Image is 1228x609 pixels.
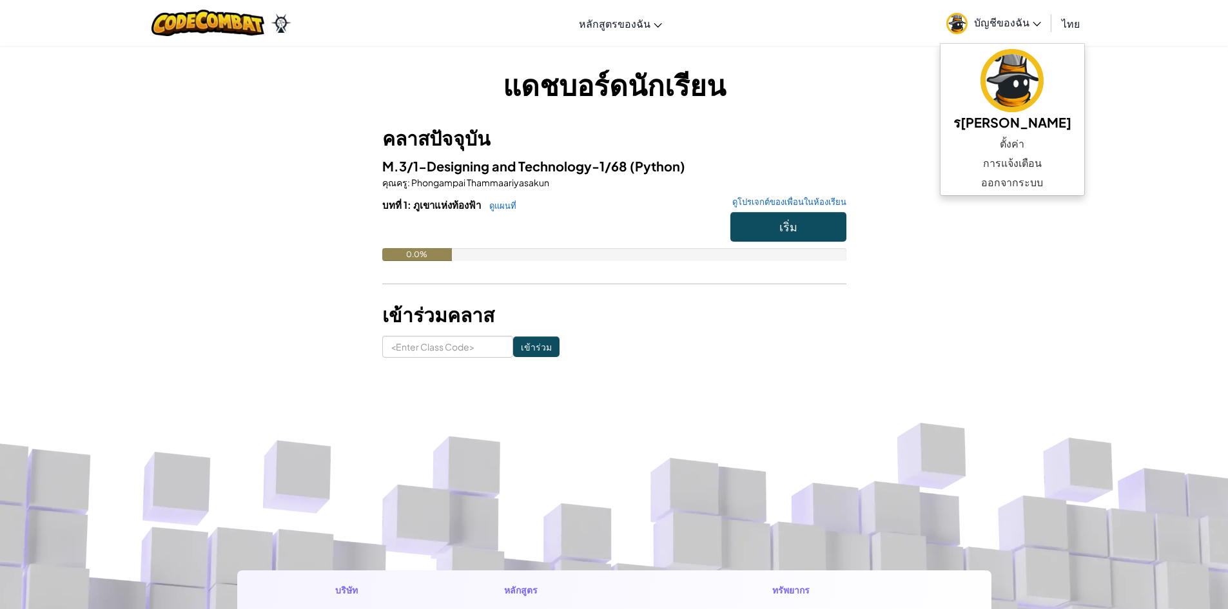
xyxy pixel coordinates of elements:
span: หลักสูตรของฉัน [579,17,650,30]
span: (Python) [630,158,685,174]
a: ออกจากระบบ [940,173,1084,192]
span: : [407,177,410,188]
a: ไทย [1055,6,1086,41]
h3: เข้าร่วมคลาส [382,300,846,329]
img: CodeCombat logo [151,10,264,36]
a: ดูโปรเจกต์ของเพื่อนในห้องเรียน [726,198,846,206]
h1: แดชบอร์ดนักเรียน [382,64,846,104]
a: บัญชีของฉัน [940,3,1048,43]
span: การแจ้งเตือน [983,155,1042,171]
button: เริ่ม [730,212,846,242]
h1: บริษัท [335,583,396,597]
h1: หลักสูตร [504,583,665,597]
div: 0.0% [382,248,452,261]
img: Ozaria [271,14,291,33]
span: คุณครู [382,177,407,188]
h1: ทรัพยากร [772,583,893,597]
span: ไทย [1062,17,1080,30]
a: ดูแผนที่ [483,200,516,211]
span: Phongampai Thammaariyasakun [410,177,549,188]
span: บัญชีของฉัน [974,15,1041,29]
span: บทที่ 1: ภูเขาแห่งท้องฟ้า [382,198,483,211]
span: เริ่ม [779,219,797,234]
img: avatar [980,49,1044,112]
input: เข้าร่วม [513,336,560,357]
a: การแจ้งเตือน [940,153,1084,173]
a: ตั้งค่า [940,134,1084,153]
h5: ร[PERSON_NAME] [953,112,1071,132]
span: M.3/1-Designing and Technology-1/68 [382,158,630,174]
a: ร[PERSON_NAME] [940,47,1084,134]
a: หลักสูตรของฉัน [572,6,668,41]
input: <Enter Class Code> [382,336,513,358]
img: avatar [946,13,968,34]
h3: คลาสปัจจุบัน [382,124,846,153]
